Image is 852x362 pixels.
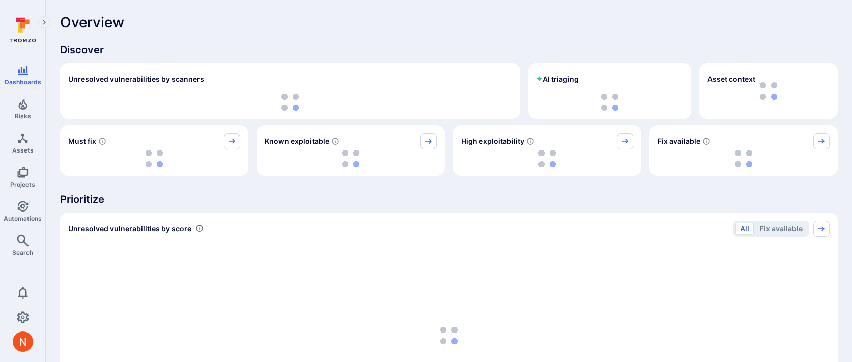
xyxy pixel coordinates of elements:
[60,14,124,31] span: Overview
[649,125,838,176] div: Fix available
[60,43,838,57] span: Discover
[658,149,830,168] div: loading spinner
[601,94,618,111] img: Loading...
[658,136,700,146] span: Fix available
[12,249,33,256] span: Search
[38,16,50,28] button: Expand navigation menu
[98,137,106,145] svg: Risk score >=40 , missed SLA
[5,78,41,86] span: Dashboards
[461,136,524,146] span: High exploitability
[60,192,838,206] span: Prioritize
[735,150,752,167] img: Loading...
[146,150,163,167] img: Loading...
[68,149,240,168] div: loading spinner
[15,112,31,120] span: Risks
[281,94,299,111] img: Loading...
[60,125,248,176] div: Must fix
[68,136,96,146] span: Must fix
[440,327,458,344] img: Loading...
[538,150,556,167] img: Loading...
[41,18,48,27] i: Expand navigation menu
[12,146,34,154] span: Assets
[265,136,329,146] span: Known exploitable
[265,149,437,168] div: loading spinner
[13,331,33,352] div: Neeren Patki
[702,137,711,145] svg: Vulnerabilities with fix available
[195,223,204,234] div: Number of vulnerabilities in status 'Open' 'Triaged' and 'In process' grouped by score
[536,94,683,111] div: loading spinner
[461,149,633,168] div: loading spinner
[13,331,33,352] img: ACg8ocIprwjrgDQnDsNSk9Ghn5p5-B8DpAKWoJ5Gi9syOE4K59tr4Q=s96-c
[68,74,204,84] h2: Unresolved vulnerabilities by scanners
[526,137,534,145] svg: EPSS score ≥ 0.7
[68,224,191,234] span: Unresolved vulnerabilities by score
[707,74,755,84] span: Asset context
[342,150,359,167] img: Loading...
[735,223,754,235] button: All
[453,125,641,176] div: High exploitability
[331,137,339,145] svg: Confirmed exploitable by KEV
[4,215,42,222] span: Automations
[536,74,579,84] h2: AI triaging
[257,125,445,176] div: Known exploitable
[68,94,512,111] div: loading spinner
[755,223,807,235] button: Fix available
[10,180,35,188] span: Projects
